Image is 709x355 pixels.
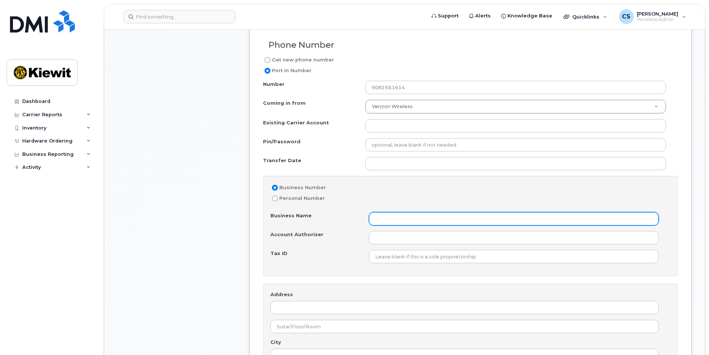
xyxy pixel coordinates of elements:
[270,291,293,298] label: Address
[272,185,278,191] input: Business Number
[270,194,325,203] label: Personal Number
[263,138,300,145] label: Pin/Password
[263,157,301,164] label: Transfer Date
[264,68,270,74] input: Port In Number
[366,100,666,113] a: Verizon Wireless
[637,17,678,23] span: Wireless Admin
[677,323,703,349] iframe: Messenger Launcher
[263,66,312,75] label: Port In Number
[622,12,630,21] span: CS
[507,12,552,20] span: Knowledge Base
[264,57,270,63] input: Get new phone number
[558,9,612,24] div: Quicklinks
[270,212,312,219] label: Business Name
[270,183,326,192] label: Business Number
[123,10,236,23] input: Find something...
[270,231,323,238] label: Account Authorizer
[263,81,284,88] label: Number
[475,12,491,20] span: Alerts
[614,9,691,24] div: Christopher Sajous
[464,9,496,23] a: Alerts
[365,138,666,151] input: optional, leave blank if not needed
[369,250,659,263] input: Leave blank if this is a sole proprietorship
[572,14,599,20] span: Quicklinks
[272,195,278,201] input: Personal Number
[263,100,306,107] label: Coming in from
[426,9,464,23] a: Support
[496,9,557,23] a: Knowledge Base
[270,320,659,333] input: Suite/Floor/Room
[372,104,413,109] span: Verizon Wireless
[270,339,281,346] label: City
[263,119,329,126] label: Existing Carrier Account
[270,250,287,257] label: Tax ID
[438,12,459,20] span: Support
[263,56,334,64] label: Get new phone number
[269,40,672,50] h3: Phone Number
[637,11,678,17] span: [PERSON_NAME]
